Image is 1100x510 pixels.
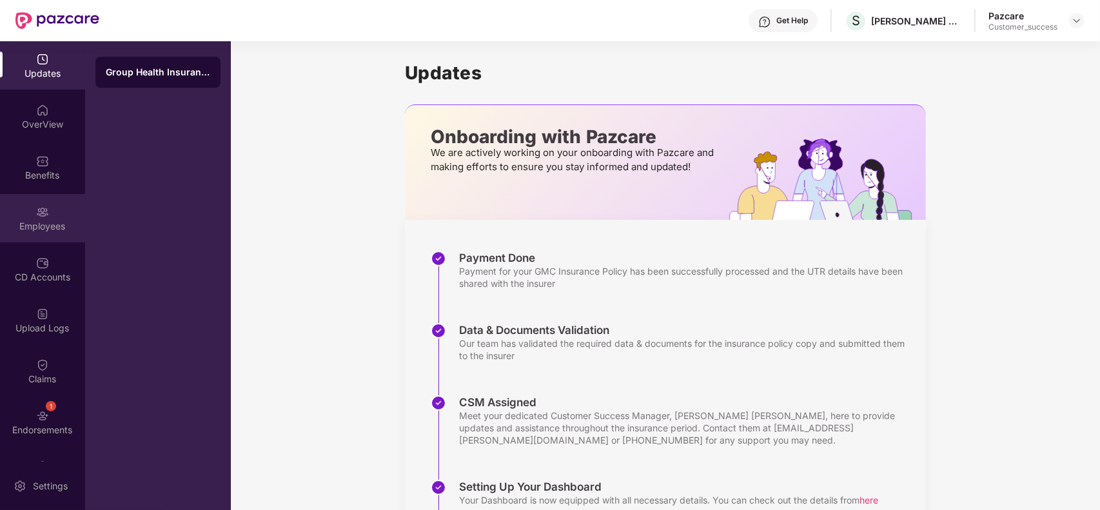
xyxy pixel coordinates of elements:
div: [PERSON_NAME] PRODUCTIONS PRIVATE LIMITED [871,15,961,27]
img: svg+xml;base64,PHN2ZyBpZD0iSGVscC0zMngzMiIgeG1sbnM9Imh0dHA6Ly93d3cudzMub3JnLzIwMDAvc3ZnIiB3aWR0aD... [758,15,771,28]
div: Get Help [776,15,808,26]
img: svg+xml;base64,PHN2ZyBpZD0iU3RlcC1Eb25lLTMyeDMyIiB4bWxucz0iaHR0cDovL3d3dy53My5vcmcvMjAwMC9zdmciIH... [431,323,446,338]
img: New Pazcare Logo [15,12,99,29]
div: Pazcare [988,10,1057,22]
span: S [852,13,860,28]
img: svg+xml;base64,PHN2ZyBpZD0iU3RlcC1Eb25lLTMyeDMyIiB4bWxucz0iaHR0cDovL3d3dy53My5vcmcvMjAwMC9zdmciIH... [431,480,446,495]
img: svg+xml;base64,PHN2ZyBpZD0iU3RlcC1Eb25lLTMyeDMyIiB4bWxucz0iaHR0cDovL3d3dy53My5vcmcvMjAwMC9zdmciIH... [431,251,446,266]
div: Customer_success [988,22,1057,32]
img: svg+xml;base64,PHN2ZyBpZD0iU3RlcC1Eb25lLTMyeDMyIiB4bWxucz0iaHR0cDovL3d3dy53My5vcmcvMjAwMC9zdmciIH... [431,395,446,411]
img: svg+xml;base64,PHN2ZyBpZD0iRHJvcGRvd24tMzJ4MzIiIHhtbG5zPSJodHRwOi8vd3d3LnczLm9yZy8yMDAwL3N2ZyIgd2... [1072,15,1082,26]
